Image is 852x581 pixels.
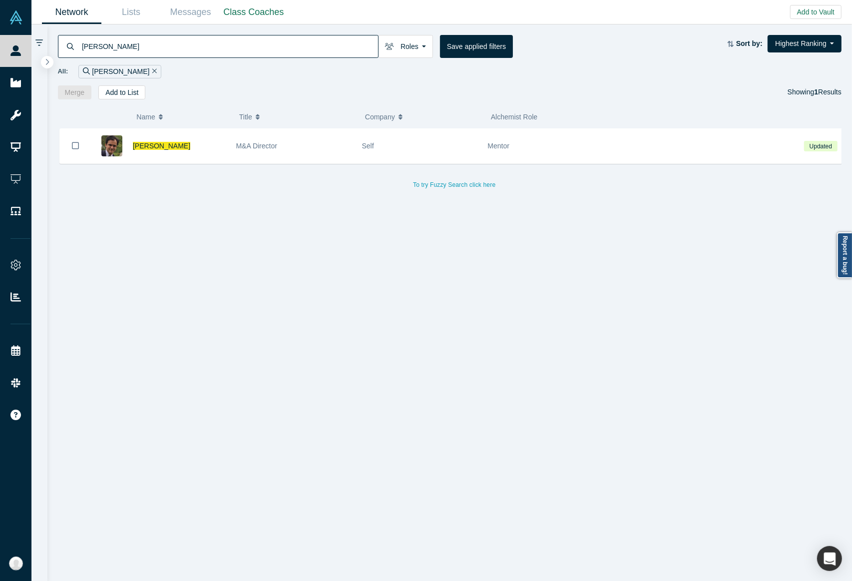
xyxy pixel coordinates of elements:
[101,0,161,24] a: Lists
[239,106,252,127] span: Title
[236,142,277,150] span: M&A Director
[136,106,229,127] button: Name
[406,178,502,191] button: To try Fuzzy Search click here
[78,65,161,78] div: [PERSON_NAME]
[98,85,145,99] button: Add to List
[491,113,537,121] span: Alchemist Role
[736,39,763,47] strong: Sort by:
[60,128,91,163] button: Bookmark
[365,106,480,127] button: Company
[815,88,819,96] strong: 1
[378,35,433,58] button: Roles
[101,135,122,156] img: Romain Gillet's Profile Image
[788,85,842,99] div: Showing
[220,0,287,24] a: Class Coaches
[58,85,92,99] button: Merge
[58,66,68,76] span: All:
[81,34,378,58] input: Search by name, title, company, summary, expertise, investment criteria or topics of focus
[815,88,842,96] span: Results
[136,106,155,127] span: Name
[440,35,513,58] button: Save applied filters
[488,142,510,150] span: Mentor
[837,232,852,278] a: Report a bug!
[362,142,374,150] span: Self
[239,106,355,127] button: Title
[9,557,23,571] img: Anna Sanchez's Account
[133,142,190,150] a: [PERSON_NAME]
[790,5,842,19] button: Add to Vault
[768,35,842,52] button: Highest Ranking
[365,106,395,127] span: Company
[9,10,23,24] img: Alchemist Vault Logo
[149,66,157,77] button: Remove Filter
[42,0,101,24] a: Network
[161,0,220,24] a: Messages
[804,141,837,151] span: Updated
